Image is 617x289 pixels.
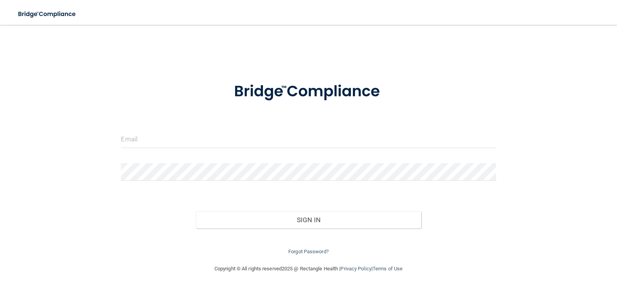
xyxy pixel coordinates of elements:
a: Terms of Use [373,266,403,272]
a: Forgot Password? [288,249,329,254]
img: bridge_compliance_login_screen.278c3ca4.svg [12,6,83,22]
a: Privacy Policy [340,266,371,272]
button: Sign In [196,211,421,228]
div: Copyright © All rights reserved 2025 @ Rectangle Health | | [167,256,450,281]
img: bridge_compliance_login_screen.278c3ca4.svg [218,71,399,112]
input: Email [121,131,496,148]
